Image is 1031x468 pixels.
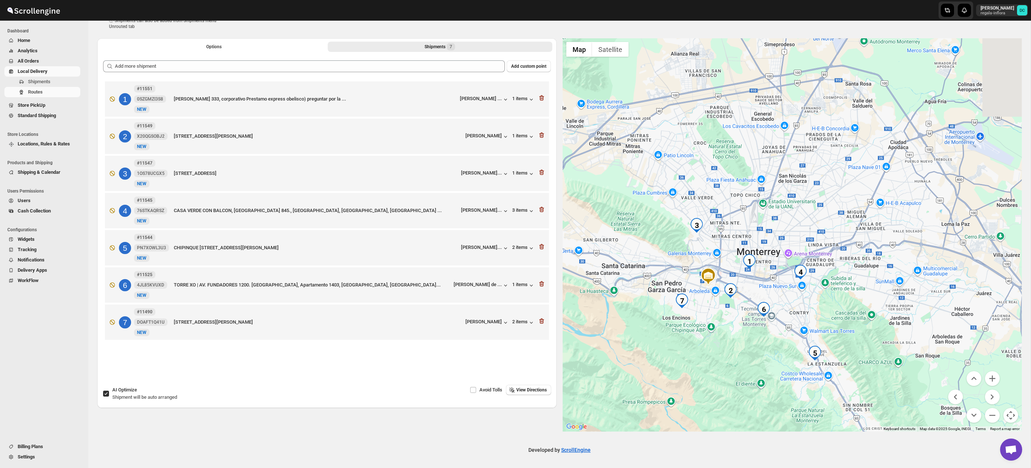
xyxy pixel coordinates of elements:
[461,244,509,252] button: [PERSON_NAME]...
[985,408,1000,423] button: Zoom out
[18,102,45,108] span: Store PickUp
[137,144,147,149] span: NEW
[967,408,981,423] button: Move down
[981,5,1014,11] p: [PERSON_NAME]
[6,1,61,20] img: ScrollEngine
[137,208,164,214] span: 76STKAQRSZ
[174,133,462,140] div: [STREET_ADDRESS][PERSON_NAME]
[137,319,165,325] span: DOAFT1Q41U
[109,18,225,29] p: ⓘ Shipments can also be added from Shipments menu Unrouted tab
[4,35,80,46] button: Home
[119,205,131,217] div: 4
[119,93,131,105] div: 1
[512,207,535,215] button: 3 items
[119,316,131,328] div: 7
[119,168,131,180] div: 3
[461,170,509,177] button: [PERSON_NAME]...
[137,107,147,112] span: NEW
[807,346,822,360] div: 5
[137,123,152,129] b: #11549
[454,282,502,287] div: [PERSON_NAME] de ...
[566,42,592,57] button: Show street map
[884,426,915,432] button: Keyboard shortcuts
[4,244,80,255] button: Tracking
[174,95,457,103] div: [PERSON_NAME] 333, corporativo Prestamo express obelisco) preguntar por la ...
[512,319,535,326] button: 2 items
[137,245,166,251] span: PN7XOWL3U3
[1020,8,1025,13] text: DC
[564,422,589,432] a: Open this area in Google Maps (opens a new window)
[174,244,458,251] div: CHIPINQUE [STREET_ADDRESS][PERSON_NAME]
[174,281,451,289] div: TORRE XO | AV. FUNDADORES 1200. [GEOGRAPHIC_DATA], Apartamento 1403, [GEOGRAPHIC_DATA], [GEOGRAPH...
[4,87,80,97] button: Routes
[18,247,36,252] span: Tracking
[528,446,591,454] p: Developed by
[465,133,509,140] button: [PERSON_NAME]
[137,96,163,102] span: 0SZGMZI3S8
[97,54,557,354] div: Selected Shipments
[454,282,509,289] button: [PERSON_NAME] de ...
[920,427,971,431] span: Map data ©2025 Google, INEGI
[967,371,981,386] button: Move up
[7,188,83,194] span: Users Permissions
[18,444,43,449] span: Billing Plans
[4,275,80,286] button: WorkFlow
[512,282,535,289] button: 1 items
[137,309,152,314] b: #11490
[4,56,80,66] button: All Orders
[137,161,152,166] b: #11547
[4,139,80,149] button: Locations, Rules & Rates
[461,170,502,176] div: [PERSON_NAME]...
[137,198,152,203] b: #11545
[174,207,458,214] div: CASA VERDE CON BALCON, [GEOGRAPHIC_DATA] 845., [GEOGRAPHIC_DATA], [GEOGRAPHIC_DATA], [GEOGRAPHIC_...
[7,131,83,137] span: Store Locations
[18,48,38,53] span: Analytics
[137,235,152,240] b: #11544
[512,133,535,140] button: 1 items
[4,167,80,177] button: Shipping & Calendar
[981,11,1014,15] p: regala-inflora
[461,207,502,213] div: [PERSON_NAME]...
[137,181,147,186] span: NEW
[18,113,56,118] span: Standard Shipping
[18,58,39,64] span: All Orders
[137,330,147,335] span: NEW
[990,427,1020,431] a: Report a map error
[985,371,1000,386] button: Zoom in
[137,133,165,139] span: X20QGSOBJ2
[102,42,326,52] button: All Route Options
[460,96,502,101] div: [PERSON_NAME] ...
[1003,408,1018,423] button: Map camera controls
[450,44,452,50] span: 7
[119,130,131,142] div: 2
[512,96,535,103] div: 1 items
[18,208,51,214] span: Cash Collection
[18,454,35,460] span: Settings
[512,244,535,252] button: 2 items
[4,234,80,244] button: Widgets
[137,272,152,277] b: #11525
[506,385,551,395] button: View Directions
[7,28,83,34] span: Dashboard
[137,256,147,261] span: NEW
[561,447,591,453] a: ScrollEngine
[137,282,164,288] span: 4JL85KVUXD
[512,170,535,177] button: 1 items
[137,218,147,224] span: NEW
[18,38,30,43] span: Home
[4,206,80,216] button: Cash Collection
[206,44,222,50] span: Options
[460,96,509,103] button: [PERSON_NAME] ...
[18,236,35,242] span: Widgets
[465,319,509,326] button: [PERSON_NAME]
[564,422,589,432] img: Google
[18,267,47,273] span: Delivery Apps
[174,319,462,326] div: [STREET_ADDRESS][PERSON_NAME]
[4,46,80,56] button: Analytics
